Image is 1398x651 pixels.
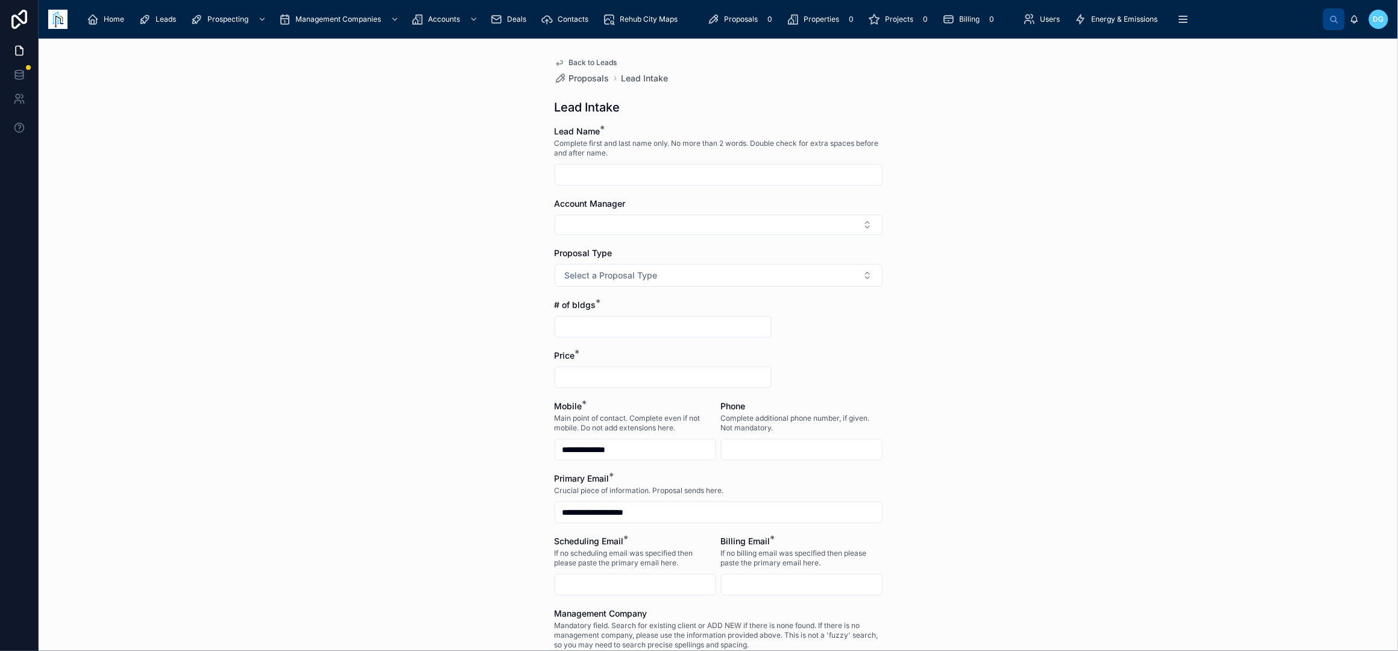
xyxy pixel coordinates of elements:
span: Leads [156,14,176,24]
span: Mandatory field. Search for existing client or ADD NEW if there is none found. If there is no man... [555,621,883,650]
a: Lead Intake [622,72,669,84]
div: 0 [763,12,777,27]
a: Rehub City Maps [599,8,686,30]
div: scrollable content [77,6,1323,33]
span: Back to Leads [569,58,617,68]
span: Lead Name [555,126,600,136]
h1: Lead Intake [555,99,620,116]
span: Scheduling Email [555,536,624,546]
button: Select Button [555,264,883,287]
span: Energy & Emissions [1092,14,1158,24]
span: Accounts [428,14,460,24]
span: Users [1041,14,1060,24]
span: # of bldgs [555,300,596,310]
span: Deals [507,14,526,24]
span: Proposals [724,14,758,24]
a: Leads [135,8,184,30]
a: Projects0 [864,8,936,30]
a: Billing0 [939,8,1003,30]
span: Proposals [569,72,609,84]
div: 0 [844,12,858,27]
span: Management Company [555,608,647,618]
a: Deals [486,8,535,30]
a: Energy & Emissions [1071,8,1167,30]
span: DG [1373,14,1384,24]
button: Select Button [555,215,883,235]
a: Management Companies [275,8,405,30]
span: Select a Proposal Type [565,269,658,281]
span: Crucial piece of information. Proposal sends here. [555,486,724,495]
span: Account Manager [555,198,626,209]
span: Complete first and last name only. No more than 2 words. Double check for extra spaces before and... [555,139,883,158]
span: Properties [804,14,839,24]
span: Phone [721,401,746,411]
a: Proposals [555,72,609,84]
img: App logo [48,10,68,29]
a: Prospecting [187,8,272,30]
span: Main point of contact. Complete even if not mobile. Do not add extensions here. [555,414,716,433]
span: Billing Email [721,536,770,546]
span: Primary Email [555,473,609,483]
span: Projects [885,14,913,24]
span: Management Companies [295,14,381,24]
a: Users [1020,8,1069,30]
span: Price [555,350,575,360]
a: Home [83,8,133,30]
span: Billing [959,14,980,24]
span: Proposal Type [555,248,612,258]
span: Rehub City Maps [620,14,678,24]
span: Mobile [555,401,582,411]
div: 0 [984,12,999,27]
a: Back to Leads [555,58,617,68]
a: Proposals0 [704,8,781,30]
a: Properties0 [783,8,862,30]
span: Prospecting [207,14,248,24]
span: Home [104,14,124,24]
span: Contacts [558,14,588,24]
div: 0 [918,12,933,27]
span: Complete additional phone number, if given. Not mandatory. [721,414,883,433]
span: If no scheduling email was specified then please paste the primary email here. [555,549,716,568]
a: Accounts [408,8,484,30]
span: If no billing email was specified then please paste the primary email here. [721,549,883,568]
a: Contacts [537,8,597,30]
